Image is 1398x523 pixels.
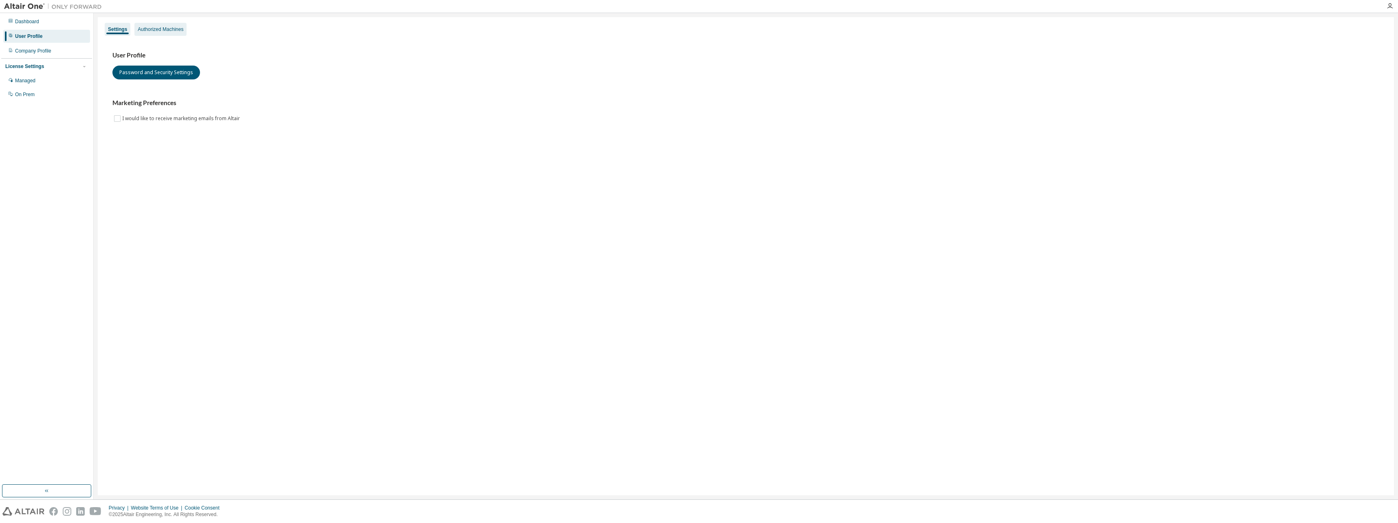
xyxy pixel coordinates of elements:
div: Company Profile [15,48,51,54]
div: License Settings [5,63,44,70]
div: User Profile [15,33,42,40]
p: © 2025 Altair Engineering, Inc. All Rights Reserved. [109,511,224,518]
div: Website Terms of Use [131,505,185,511]
h3: User Profile [112,51,1379,59]
div: Authorized Machines [138,26,183,33]
img: altair_logo.svg [2,507,44,516]
div: Cookie Consent [185,505,224,511]
h3: Marketing Preferences [112,99,1379,107]
div: Dashboard [15,18,39,25]
img: instagram.svg [63,507,71,516]
div: Settings [108,26,127,33]
img: Altair One [4,2,106,11]
button: Password and Security Settings [112,66,200,79]
div: On Prem [15,91,35,98]
label: I would like to receive marketing emails from Altair [122,114,242,123]
img: facebook.svg [49,507,58,516]
img: linkedin.svg [76,507,85,516]
img: youtube.svg [90,507,101,516]
div: Privacy [109,505,131,511]
div: Managed [15,77,35,84]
